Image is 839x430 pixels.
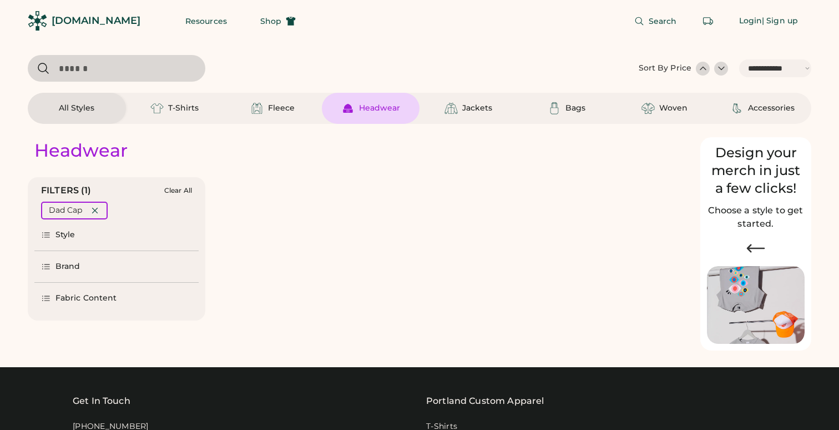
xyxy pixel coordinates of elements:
[730,102,744,115] img: Accessories Icon
[41,184,92,197] div: FILTERS (1)
[268,103,295,114] div: Fleece
[73,394,130,408] div: Get In Touch
[28,11,47,31] img: Rendered Logo - Screens
[172,10,240,32] button: Resources
[739,16,762,27] div: Login
[55,293,117,304] div: Fabric Content
[444,102,458,115] img: Jackets Icon
[707,204,805,231] h2: Choose a style to get started.
[52,14,140,28] div: [DOMAIN_NAME]
[426,394,544,408] a: Portland Custom Apparel
[164,187,192,194] div: Clear All
[250,102,264,115] img: Fleece Icon
[34,139,128,162] div: Headwear
[649,17,677,25] span: Search
[641,102,655,115] img: Woven Icon
[565,103,585,114] div: Bags
[707,144,805,197] div: Design your merch in just a few clicks!
[247,10,309,32] button: Shop
[639,63,691,74] div: Sort By Price
[260,17,281,25] span: Shop
[707,266,805,344] img: Image of Lisa Congdon Eye Print on T-Shirt and Hat
[659,103,688,114] div: Woven
[59,103,94,114] div: All Styles
[341,102,355,115] img: Headwear Icon
[150,102,164,115] img: T-Shirts Icon
[762,16,798,27] div: | Sign up
[168,103,199,114] div: T-Shirts
[748,103,795,114] div: Accessories
[697,10,719,32] button: Retrieve an order
[49,205,82,216] div: Dad Cap
[548,102,561,115] img: Bags Icon
[621,10,690,32] button: Search
[462,103,492,114] div: Jackets
[359,103,400,114] div: Headwear
[55,261,80,272] div: Brand
[55,229,75,241] div: Style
